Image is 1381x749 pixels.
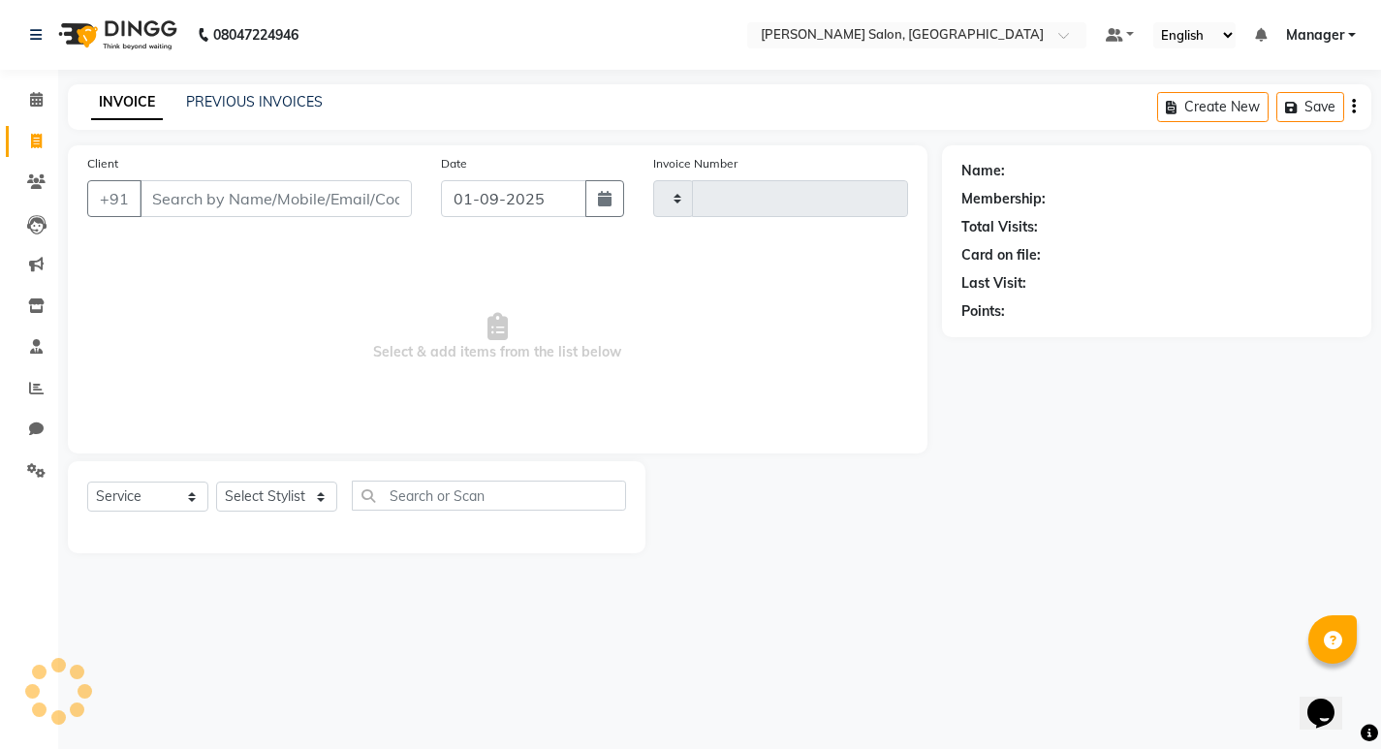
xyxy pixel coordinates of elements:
div: Card on file: [961,245,1041,265]
label: Invoice Number [653,155,738,172]
div: Last Visit: [961,273,1026,294]
button: Create New [1157,92,1269,122]
div: Name: [961,161,1005,181]
span: Select & add items from the list below [87,240,908,434]
div: Total Visits: [961,217,1038,237]
button: Save [1276,92,1344,122]
label: Client [87,155,118,172]
a: PREVIOUS INVOICES [186,93,323,110]
iframe: chat widget [1300,671,1362,730]
span: Manager [1286,25,1344,46]
a: INVOICE [91,85,163,120]
input: Search or Scan [352,481,626,511]
div: Membership: [961,189,1046,209]
input: Search by Name/Mobile/Email/Code [140,180,412,217]
button: +91 [87,180,141,217]
label: Date [441,155,467,172]
b: 08047224946 [213,8,298,62]
img: logo [49,8,182,62]
div: Points: [961,301,1005,322]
